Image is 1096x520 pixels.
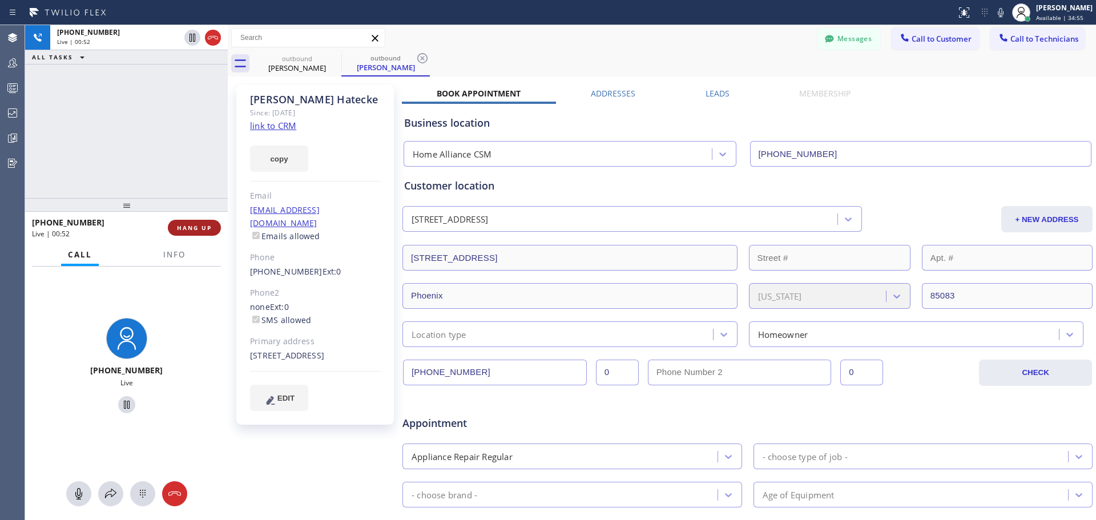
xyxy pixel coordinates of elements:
div: Phone [250,251,381,264]
div: Age of Equipment [763,488,835,501]
span: Live [120,378,133,388]
label: Membership [799,88,851,99]
span: HANG UP [177,224,212,232]
div: - choose brand - [412,488,477,501]
span: [PHONE_NUMBER] [90,365,163,376]
button: Hang up [162,481,187,506]
label: Leads [706,88,730,99]
div: Customer location [404,178,1091,194]
button: Hold Customer [118,396,135,413]
button: EDIT [250,385,308,411]
button: Call to Customer [892,28,979,50]
div: Email [250,190,381,203]
div: [PERSON_NAME] [342,62,429,72]
label: Emails allowed [250,231,320,241]
div: [STREET_ADDRESS] [250,349,381,362]
input: City [402,283,738,309]
div: Christel Hatecke [342,51,429,75]
span: [PHONE_NUMBER] [32,217,104,228]
div: [PERSON_NAME] Hatecke [250,93,381,106]
button: Messages [817,28,880,50]
input: Street # [749,245,910,271]
div: Christel Hatecke [254,51,340,76]
div: Location type [412,328,466,341]
span: Call [68,249,92,260]
label: SMS allowed [250,315,311,325]
input: Phone Number [403,360,587,385]
div: [PERSON_NAME] [1036,3,1093,13]
button: Mute [993,5,1009,21]
span: Live | 00:52 [32,229,70,239]
a: link to CRM [250,120,296,131]
span: ALL TASKS [32,53,73,61]
input: Phone Number [750,141,1092,167]
span: Call to Customer [912,34,972,44]
button: Call to Technicians [990,28,1085,50]
button: Open dialpad [130,481,155,506]
input: SMS allowed [252,316,260,323]
button: + NEW ADDRESS [1001,206,1093,232]
div: Since: [DATE] [250,106,381,119]
span: Call to Technicians [1010,34,1078,44]
a: [PHONE_NUMBER] [250,266,323,277]
div: Business location [404,115,1091,131]
input: ZIP [922,283,1093,309]
div: Phone2 [250,287,381,300]
button: Mute [66,481,91,506]
div: [STREET_ADDRESS] [412,213,488,226]
input: Emails allowed [252,232,260,239]
div: outbound [342,54,429,62]
label: Addresses [591,88,635,99]
input: Apt. # [922,245,1093,271]
span: Ext: 0 [323,266,341,277]
input: Ext. 2 [840,360,883,385]
div: Primary address [250,335,381,348]
button: Call [61,244,99,266]
button: copy [250,146,308,172]
span: Info [163,249,186,260]
span: Ext: 0 [270,301,289,312]
div: none [250,301,381,327]
input: Phone Number 2 [648,360,832,385]
span: Live | 00:52 [57,38,90,46]
button: HANG UP [168,220,221,236]
a: [EMAIL_ADDRESS][DOMAIN_NAME] [250,204,320,228]
div: outbound [254,54,340,63]
button: Open directory [98,481,123,506]
button: ALL TASKS [25,50,96,64]
div: Appliance Repair Regular [412,450,513,463]
span: EDIT [277,394,295,402]
label: Book Appointment [437,88,521,99]
div: Homeowner [758,328,808,341]
button: Info [156,244,192,266]
span: Available | 34:55 [1036,14,1083,22]
input: Address [402,245,738,271]
span: [PHONE_NUMBER] [57,27,120,37]
button: CHECK [979,360,1092,386]
button: Hang up [205,30,221,46]
div: Home Alliance CSM [413,148,491,161]
div: [PERSON_NAME] [254,63,340,73]
span: Appointment [402,416,631,431]
button: Hold Customer [184,30,200,46]
div: - choose type of job - [763,450,848,463]
input: Ext. [596,360,639,385]
input: Search [232,29,385,47]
